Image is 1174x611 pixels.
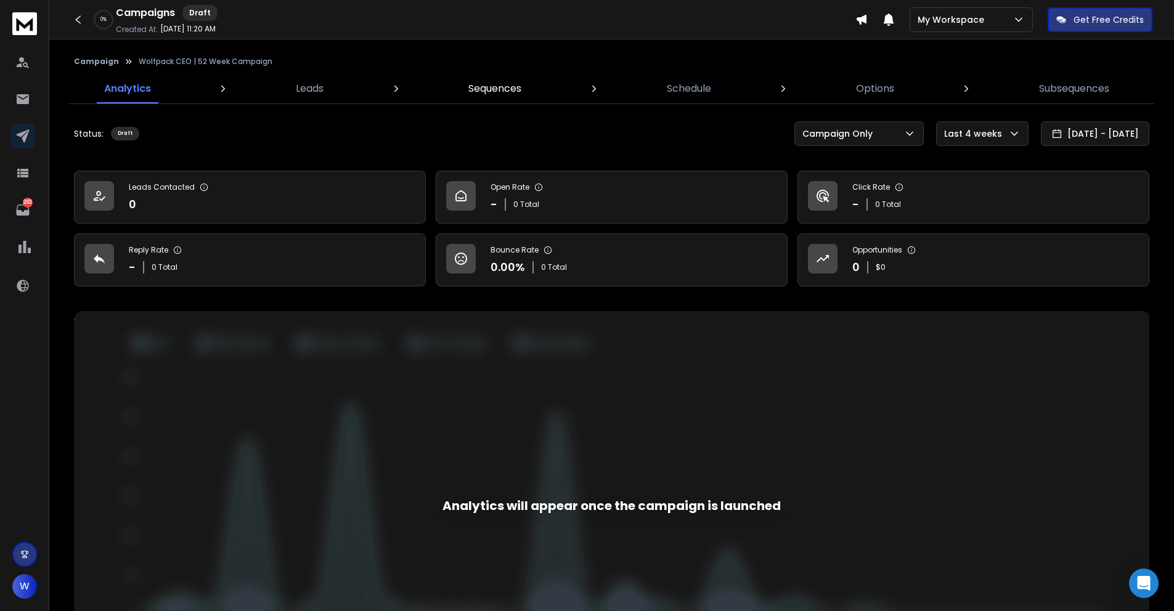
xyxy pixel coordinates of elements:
button: W [12,574,37,599]
a: Opportunities0$0 [797,233,1149,286]
a: Analytics [97,74,158,103]
p: - [491,196,497,213]
p: My Workspace [918,14,989,26]
a: Options [849,74,902,103]
a: Leads [288,74,331,103]
p: 0 Total [152,262,177,272]
p: Subsequences [1039,81,1109,96]
div: Draft [182,5,218,21]
p: Wolfpack CEO | 52 Week Campaign [139,57,272,67]
p: Schedule [667,81,711,96]
p: 0 [852,259,860,276]
p: Sequences [468,81,521,96]
img: logo [12,12,37,35]
a: Open Rate-0 Total [436,171,788,224]
a: Leads Contacted0 [74,171,426,224]
a: Sequences [461,74,529,103]
p: - [852,196,859,213]
button: [DATE] - [DATE] [1041,121,1149,146]
a: Reply Rate-0 Total [74,233,426,286]
p: $ 0 [876,262,886,272]
p: Leads [296,81,324,96]
p: - [129,259,136,276]
p: Opportunities [852,245,902,255]
a: Click Rate-0 Total [797,171,1149,224]
a: 263 [10,198,35,222]
p: 0 % [100,16,107,23]
p: Analytics [104,81,151,96]
p: Status: [74,127,104,140]
p: Options [856,81,894,96]
button: Get Free Credits [1048,7,1152,32]
p: Leads Contacted [129,182,195,192]
h1: Campaigns [116,6,175,20]
p: Last 4 weeks [944,127,1007,140]
p: Bounce Rate [491,245,539,255]
p: Open Rate [491,182,529,192]
p: 0 Total [541,262,567,272]
p: 0 [129,196,136,213]
div: Draft [111,127,139,140]
a: Bounce Rate0.00%0 Total [436,233,788,286]
p: Created At: [116,25,158,34]
p: Campaign Only [802,127,878,140]
div: Open Intercom Messenger [1129,569,1159,598]
a: Subsequences [1032,74,1117,103]
p: [DATE] 11:20 AM [160,24,216,34]
p: Click Rate [852,182,890,192]
div: Analytics will appear once the campaign is launched [442,497,781,514]
button: Campaign [74,57,119,67]
p: 0 Total [875,200,901,209]
p: Get Free Credits [1074,14,1144,26]
p: Reply Rate [129,245,168,255]
p: 0 Total [513,200,539,209]
a: Schedule [659,74,719,103]
p: 263 [23,198,33,208]
p: 0.00 % [491,259,525,276]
